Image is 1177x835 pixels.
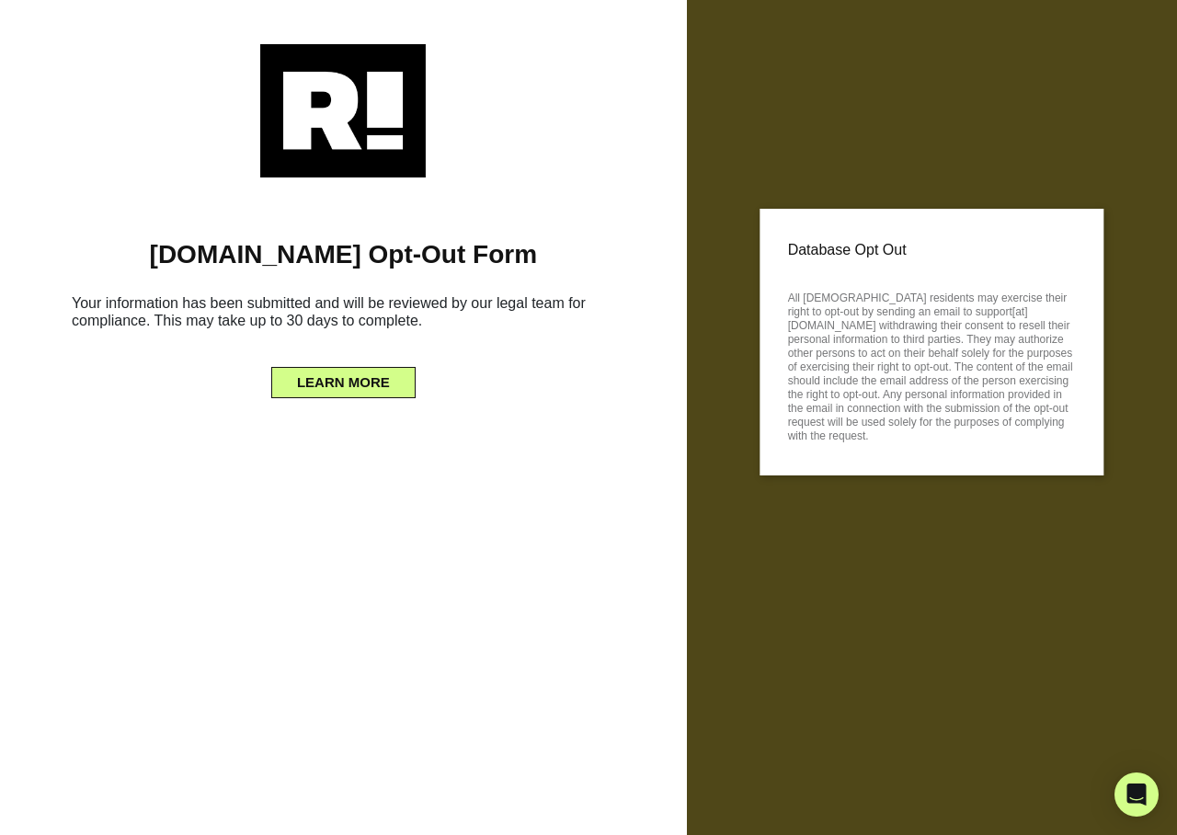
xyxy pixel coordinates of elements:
h6: Your information has been submitted and will be reviewed by our legal team for compliance. This m... [28,287,659,344]
h1: [DOMAIN_NAME] Opt-Out Form [28,239,659,270]
a: LEARN MORE [271,370,416,384]
div: Open Intercom Messenger [1114,772,1159,817]
p: Database Opt Out [788,236,1076,264]
button: LEARN MORE [271,367,416,398]
p: All [DEMOGRAPHIC_DATA] residents may exercise their right to opt-out by sending an email to suppo... [788,286,1076,443]
img: Retention.com [260,44,426,177]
